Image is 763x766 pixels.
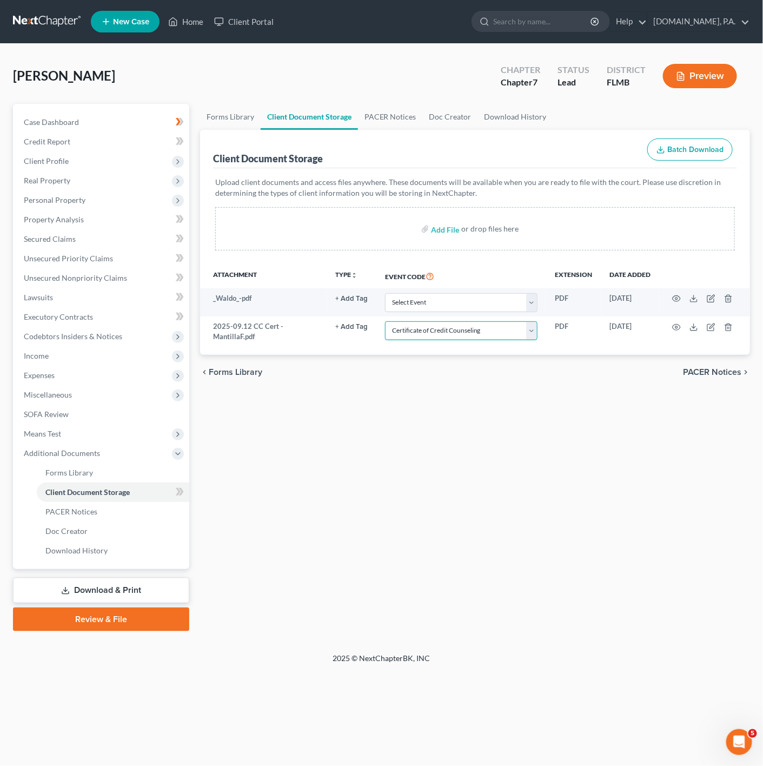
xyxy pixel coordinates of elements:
div: Lead [558,76,589,89]
span: Income [24,351,49,360]
button: + Add Tag [335,323,368,331]
span: Expenses [24,371,55,380]
button: Batch Download [647,138,733,161]
a: SOFA Review [15,405,189,424]
div: Chapter [501,64,540,76]
div: Chapter [501,76,540,89]
span: Unsecured Nonpriority Claims [24,273,127,282]
button: PACER Notices chevron_right [683,368,750,377]
span: Means Test [24,429,61,438]
a: Credit Report [15,132,189,151]
span: Executory Contracts [24,312,93,321]
a: Property Analysis [15,210,189,229]
div: Client Document Storage [213,152,323,165]
span: Property Analysis [24,215,84,224]
a: [DOMAIN_NAME], P.A. [648,12,749,31]
span: 7 [533,77,538,87]
td: [DATE] [601,316,659,346]
span: Unsecured Priority Claims [24,254,113,263]
span: Personal Property [24,195,85,204]
span: Forms Library [209,368,262,377]
a: Forms Library [200,104,261,130]
a: + Add Tag [335,321,368,332]
span: Download History [45,546,108,555]
a: Home [163,12,209,31]
span: Miscellaneous [24,390,72,399]
span: Additional Documents [24,448,100,458]
td: 2025-09.12 CC Cert - MantillaF.pdf [200,316,327,346]
p: Upload client documents and access files anywhere. These documents will be available when you are... [215,177,735,199]
a: Download History [37,541,189,560]
a: PACER Notices [358,104,423,130]
button: + Add Tag [335,295,368,302]
td: PDF [546,288,601,316]
a: Case Dashboard [15,113,189,132]
a: Client Document Storage [261,104,358,130]
th: Attachment [200,263,327,288]
a: Help [611,12,647,31]
span: Secured Claims [24,234,76,243]
a: Client Portal [209,12,279,31]
a: Secured Claims [15,229,189,249]
a: Lawsuits [15,288,189,307]
a: Unsecured Priority Claims [15,249,189,268]
span: Forms Library [45,468,93,477]
i: unfold_more [351,272,357,279]
th: Date added [601,263,659,288]
a: Forms Library [37,463,189,483]
span: Batch Download [667,145,724,154]
td: _Waldo_-pdf [200,288,327,316]
button: TYPEunfold_more [335,272,357,279]
td: [DATE] [601,288,659,316]
a: Review & File [13,607,189,631]
a: Doc Creator [37,521,189,541]
th: Event Code [376,263,546,288]
div: Status [558,64,589,76]
span: 5 [748,729,757,738]
div: 2025 © NextChapterBK, INC [74,653,690,672]
div: District [607,64,646,76]
a: Executory Contracts [15,307,189,327]
i: chevron_left [200,368,209,377]
a: Download & Print [13,578,189,603]
th: Extension [546,263,601,288]
span: SOFA Review [24,410,69,419]
a: Client Document Storage [37,483,189,502]
button: Preview [663,64,737,88]
a: Download History [478,104,553,130]
span: Doc Creator [45,526,88,536]
a: PACER Notices [37,502,189,521]
span: [PERSON_NAME] [13,68,115,83]
span: Lawsuits [24,293,53,302]
input: Search by name... [493,11,592,31]
span: Credit Report [24,137,70,146]
span: Codebtors Insiders & Notices [24,332,122,341]
span: PACER Notices [683,368,741,377]
a: Unsecured Nonpriority Claims [15,268,189,288]
div: FLMB [607,76,646,89]
span: PACER Notices [45,507,97,516]
span: Case Dashboard [24,117,79,127]
span: Client Document Storage [45,487,130,497]
iframe: Intercom live chat [726,729,752,755]
span: Real Property [24,176,70,185]
span: Client Profile [24,156,69,166]
div: or drop files here [461,223,519,234]
button: chevron_left Forms Library [200,368,262,377]
a: Doc Creator [423,104,478,130]
i: chevron_right [741,368,750,377]
td: PDF [546,316,601,346]
a: + Add Tag [335,293,368,303]
span: New Case [113,18,149,26]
